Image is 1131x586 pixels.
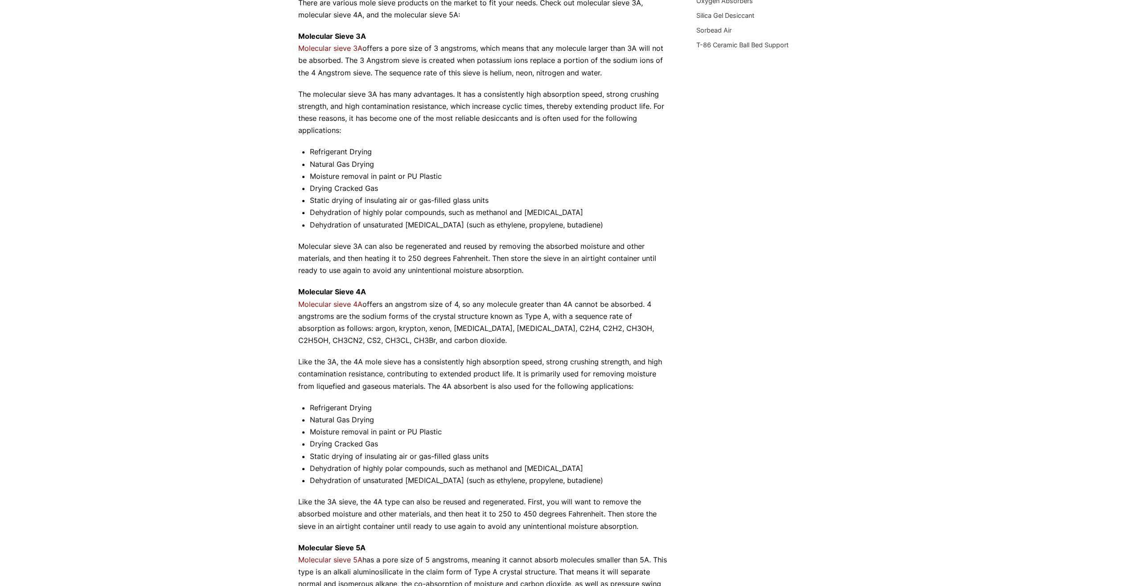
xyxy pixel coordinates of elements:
[696,41,789,49] a: T-86 Ceramic Ball Bed Support
[298,543,366,552] strong: Molecular Sieve 5A
[696,26,732,34] a: Sorbead Air
[310,426,670,438] li: Moisture removal in paint or PU Plastic
[298,32,366,41] strong: Molecular Sieve 3A
[310,194,670,206] li: Static drying of insulating air or gas-filled glass units
[298,88,670,137] p: The molecular sieve 3A has many advantages. It has a consistently high absorption speed, strong c...
[310,158,670,170] li: Natural Gas Drying
[310,219,670,231] li: Dehydration of unsaturated [MEDICAL_DATA] (such as ethylene, propylene, butadiene)
[298,555,362,564] a: Molecular sieve 5A
[310,146,670,158] li: Refrigerant Drying
[298,356,670,392] p: Like the 3A, the 4A mole sieve has a consistently high absorption speed, strong crushing strength...
[298,240,670,277] p: Molecular sieve 3A can also be regenerated and reused by removing the absorbed moisture and other...
[298,496,670,532] p: Like the 3A sieve, the 4A type can also be reused and regenerated. First, you will want to remove...
[298,287,366,296] strong: Molecular Sieve 4A
[298,30,670,79] p: offers a pore size of 3 angstroms, which means that any molecule larger than 3A will not be absor...
[310,206,670,219] li: Dehydration of highly polar compounds, such as methanol and [MEDICAL_DATA]
[310,438,670,450] li: Drying Cracked Gas
[310,450,670,462] li: Static drying of insulating air or gas-filled glass units
[310,402,670,414] li: Refrigerant Drying
[298,300,362,309] a: Molecular sieve 4A
[298,44,362,53] a: Molecular sieve 3A
[310,462,670,475] li: Dehydration of highly polar compounds, such as methanol and [MEDICAL_DATA]
[310,170,670,182] li: Moisture removal in paint or PU Plastic
[310,182,670,194] li: Drying Cracked Gas
[298,286,670,347] p: offers an angstrom size of 4, so any molecule greater than 4A cannot be absorbed. 4 angstroms are...
[310,414,670,426] li: Natural Gas Drying
[696,12,754,19] a: Silica Gel Desiccant
[310,475,670,487] li: Dehydration of unsaturated [MEDICAL_DATA] (such as ethylene, propylene, butadiene)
